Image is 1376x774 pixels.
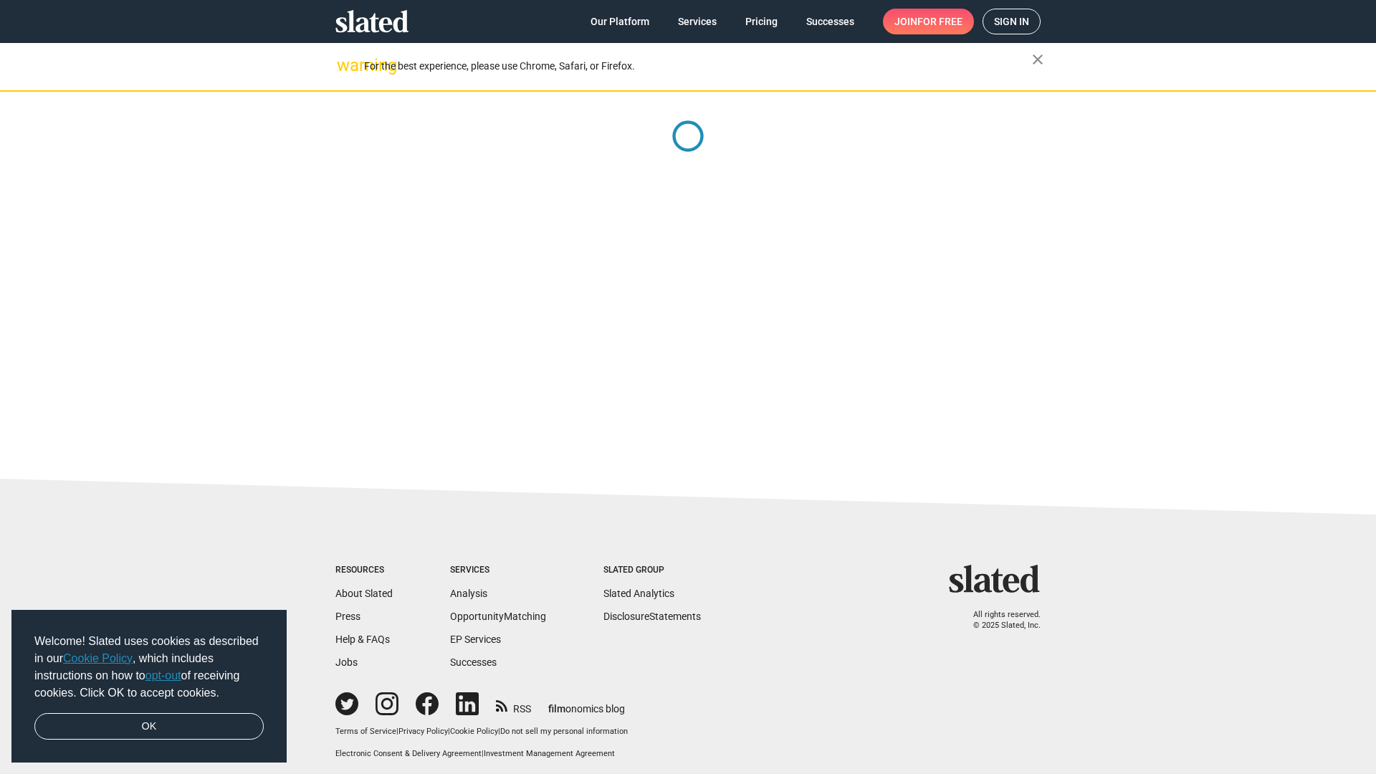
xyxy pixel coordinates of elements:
[795,9,866,34] a: Successes
[734,9,789,34] a: Pricing
[398,727,448,736] a: Privacy Policy
[335,611,360,622] a: Press
[450,656,497,668] a: Successes
[145,669,181,682] a: opt-out
[666,9,728,34] a: Services
[579,9,661,34] a: Our Platform
[450,588,487,599] a: Analysis
[498,727,500,736] span: |
[678,9,717,34] span: Services
[34,633,264,702] span: Welcome! Slated uses cookies as described in our , which includes instructions on how to of recei...
[450,565,546,576] div: Services
[63,652,133,664] a: Cookie Policy
[745,9,778,34] span: Pricing
[983,9,1041,34] a: Sign in
[335,634,390,645] a: Help & FAQs
[994,9,1029,34] span: Sign in
[34,713,264,740] a: dismiss cookie message
[11,610,287,763] div: cookieconsent
[500,727,628,737] button: Do not sell my personal information
[364,57,1032,76] div: For the best experience, please use Chrome, Safari, or Firefox.
[603,588,674,599] a: Slated Analytics
[958,610,1041,631] p: All rights reserved. © 2025 Slated, Inc.
[337,57,354,74] mat-icon: warning
[806,9,854,34] span: Successes
[396,727,398,736] span: |
[917,9,962,34] span: for free
[883,9,974,34] a: Joinfor free
[548,691,625,716] a: filmonomics blog
[482,749,484,758] span: |
[335,727,396,736] a: Terms of Service
[450,634,501,645] a: EP Services
[603,611,701,622] a: DisclosureStatements
[1029,51,1046,68] mat-icon: close
[335,588,393,599] a: About Slated
[484,749,615,758] a: Investment Management Agreement
[496,694,531,716] a: RSS
[335,656,358,668] a: Jobs
[548,703,565,715] span: film
[591,9,649,34] span: Our Platform
[335,565,393,576] div: Resources
[335,749,482,758] a: Electronic Consent & Delivery Agreement
[450,727,498,736] a: Cookie Policy
[448,727,450,736] span: |
[450,611,546,622] a: OpportunityMatching
[894,9,962,34] span: Join
[603,565,701,576] div: Slated Group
